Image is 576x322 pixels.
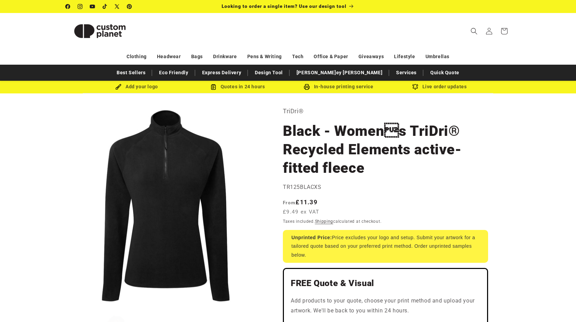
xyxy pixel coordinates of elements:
[283,200,296,205] span: From
[314,51,348,63] a: Office & Paper
[113,67,149,79] a: Best Sellers
[63,13,137,49] a: Custom Planet
[191,51,203,63] a: Bags
[291,278,480,289] h2: FREE Quote & Visual
[304,84,310,90] img: In-house printing
[288,82,389,91] div: In-house printing service
[115,84,121,90] img: Brush Icon
[283,198,317,206] strong: £11.39
[427,67,463,79] a: Quick Quote
[291,235,332,240] strong: Unprinted Price:
[283,230,488,263] div: Price excludes your logo and setup. Submit your artwork for a tailored quote based on your prefer...
[210,84,217,90] img: Order Updates Icon
[315,219,333,224] a: Shipping
[157,51,181,63] a: Headwear
[283,122,488,177] h1: Black - Womens TriDri® Recycled Elements active-fitted fleece
[467,24,482,39] summary: Search
[156,67,192,79] a: Eco Friendly
[127,51,147,63] a: Clothing
[426,51,449,63] a: Umbrellas
[292,51,303,63] a: Tech
[293,67,386,79] a: [PERSON_NAME]ey [PERSON_NAME]
[393,67,420,79] a: Services
[283,218,488,225] div: Taxes included. calculated at checkout.
[213,51,237,63] a: Drinkware
[283,106,488,117] p: TriDri®
[291,296,480,316] p: Add products to your quote, choose your print method and upload your artwork. We'll be back to yo...
[394,51,415,63] a: Lifestyle
[199,67,245,79] a: Express Delivery
[412,84,418,90] img: Order updates
[86,82,187,91] div: Add your logo
[389,82,490,91] div: Live order updates
[283,208,319,216] span: £9.49 ex VAT
[247,51,282,63] a: Pens & Writing
[251,67,286,79] a: Design Tool
[187,82,288,91] div: Quotes in 24 hours
[358,51,384,63] a: Giveaways
[222,3,346,9] span: Looking to order a single item? Use our design tool
[66,16,134,47] img: Custom Planet
[283,184,322,190] span: TR125BLACXS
